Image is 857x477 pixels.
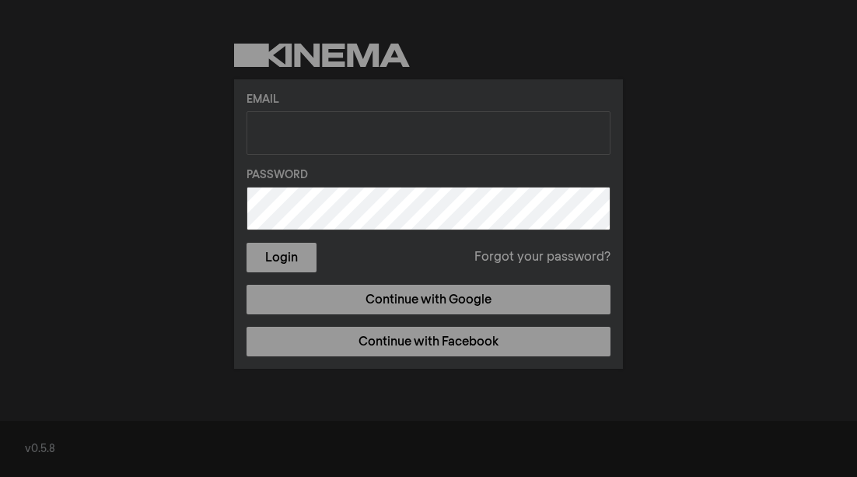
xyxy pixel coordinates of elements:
[474,248,610,267] a: Forgot your password?
[247,243,317,272] button: Login
[247,167,610,184] label: Password
[247,92,610,108] label: Email
[247,327,610,356] a: Continue with Facebook
[25,441,832,458] div: v0.5.8
[247,285,610,314] a: Continue with Google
